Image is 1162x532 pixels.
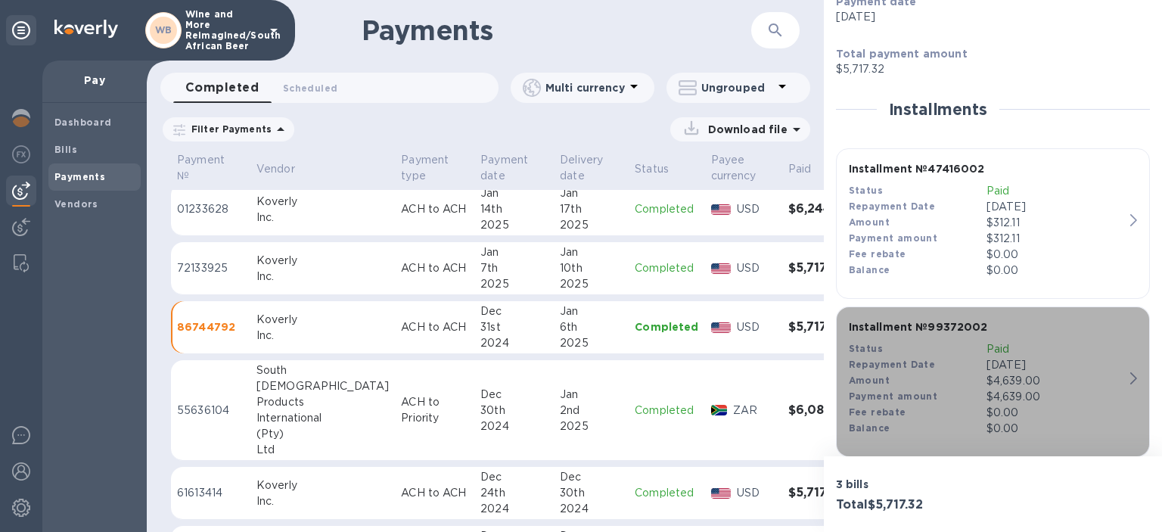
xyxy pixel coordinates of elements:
[836,61,1138,77] p: $5,717.32
[788,202,862,216] h3: $6,244.22
[480,201,548,217] div: 14th
[480,485,548,501] div: 24th
[54,20,118,38] img: Logo
[836,148,1150,299] button: Installment №47416002StatusPaidRepayment Date[DATE]Amount$312.11Payment amount$312.11Fee rebate$0...
[6,15,36,45] div: Unpin categories
[986,183,1124,199] p: Paid
[177,319,244,334] p: 86744792
[986,247,1124,263] p: $0.00
[986,421,1124,437] p: $0.00
[283,80,337,96] span: Scheduled
[256,493,389,509] div: Inc.
[849,321,988,333] b: Installment № 99372002
[54,144,77,155] b: Bills
[711,263,732,274] img: USD
[480,319,548,335] div: 31st
[480,217,548,233] div: 2025
[256,328,389,344] div: Inc.
[560,403,623,418] div: 2nd
[889,100,987,119] h2: Installments
[986,373,1124,389] div: $4,639.00
[560,217,623,233] div: 2025
[177,152,225,184] p: Payment №
[54,171,105,182] b: Payments
[256,194,389,210] div: Koverly
[177,201,244,217] p: 01233628
[986,215,1124,231] div: $312.11
[401,152,449,184] p: Payment type
[560,469,623,485] div: Dec
[849,390,938,402] b: Payment amount
[849,375,890,386] b: Amount
[560,152,623,184] span: Delivery date
[986,341,1124,357] p: Paid
[480,418,548,434] div: 2024
[849,201,936,212] b: Repayment Date
[702,122,788,137] p: Download file
[711,152,757,184] p: Payee currency
[401,201,468,217] p: ACH to ACH
[836,306,1150,457] button: Installment №99372002StatusPaidRepayment Date[DATE]Amount$4,639.00Payment amount$4,639.00Fee reba...
[849,232,938,244] b: Payment amount
[737,201,775,217] p: USD
[711,204,732,215] img: USD
[177,403,244,418] p: 55636104
[177,152,244,184] span: Payment №
[788,161,812,177] p: Paid
[737,319,775,335] p: USD
[256,161,315,177] span: Vendor
[711,488,732,499] img: USD
[711,405,727,415] img: ZAR
[362,14,751,46] h1: Payments
[560,201,623,217] div: 17th
[256,426,389,442] div: (Pty)
[401,260,468,276] p: ACH to ACH
[849,359,936,370] b: Repayment Date
[560,244,623,260] div: Jan
[701,80,773,95] p: Ungrouped
[560,303,623,319] div: Jan
[849,248,906,260] b: Fee rebate
[788,261,862,275] h3: $5,717.32
[986,199,1124,215] p: [DATE]
[256,253,389,269] div: Koverly
[480,403,548,418] div: 30th
[256,442,389,458] div: Ltd
[480,244,548,260] div: Jan
[635,485,698,501] p: Completed
[256,378,389,394] div: [DEMOGRAPHIC_DATA]
[849,422,890,434] b: Balance
[177,260,244,276] p: 72133925
[480,152,528,184] p: Payment date
[986,231,1124,247] p: $312.11
[256,312,389,328] div: Koverly
[560,335,623,351] div: 2025
[737,485,775,501] p: USD
[836,48,968,60] b: Total payment amount
[788,320,862,334] h3: $5,717.32
[635,201,698,217] p: Completed
[560,387,623,403] div: Jan
[12,145,30,163] img: Foreign exchange
[185,77,259,98] span: Completed
[849,343,883,354] b: Status
[54,198,98,210] b: Vendors
[54,117,112,128] b: Dashboard
[635,161,688,177] span: Status
[737,260,775,276] p: USD
[560,319,623,335] div: 6th
[256,362,389,378] div: South
[849,406,906,418] b: Fee rebate
[635,319,698,334] p: Completed
[635,403,698,418] p: Completed
[480,387,548,403] div: Dec
[986,263,1124,278] p: $0.00
[256,478,389,493] div: Koverly
[711,322,732,333] img: USD
[733,403,776,418] p: ZAR
[185,9,261,51] p: Wine and More Reimagined/South African Beer
[545,80,625,95] p: Multi currency
[401,485,468,501] p: ACH to ACH
[788,486,862,500] h3: $5,717.32
[480,260,548,276] div: 7th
